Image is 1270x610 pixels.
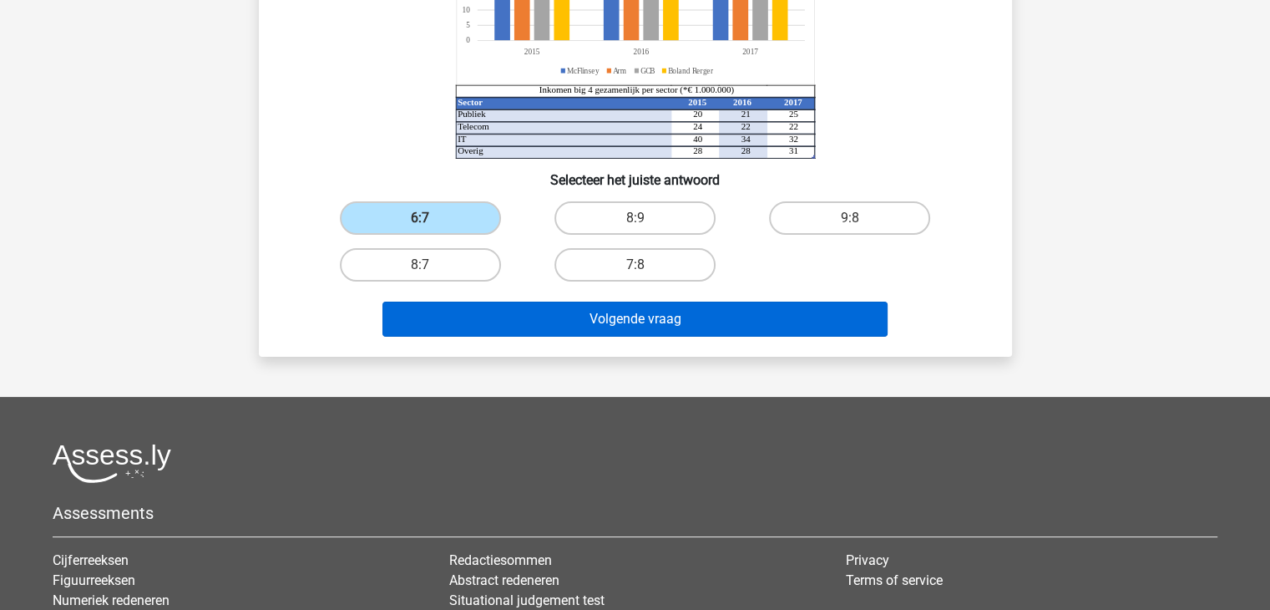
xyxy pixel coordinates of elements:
tspan: 22 [788,121,797,131]
tspan: Publiek [458,109,486,119]
tspan: 22 [741,121,750,131]
tspan: Arm [613,65,626,75]
tspan: 34 [741,134,750,144]
tspan: Inkomen big 4 gezamenlijk per sector (*€ 1.000.000) [539,84,734,95]
a: Situational judgement test [449,592,605,608]
tspan: 0 [466,35,470,45]
label: 8:7 [340,248,501,282]
tspan: GCB [640,65,655,75]
tspan: 2015 [688,97,706,107]
tspan: McFlinsey [567,65,600,75]
tspan: Overig [458,145,483,155]
a: Terms of service [846,572,943,588]
tspan: 10 [462,5,470,15]
tspan: 5 [466,20,470,30]
label: 8:9 [554,201,716,235]
label: 7:8 [554,248,716,282]
a: Redactiesommen [449,552,552,568]
tspan: 2016 [732,97,751,107]
label: 9:8 [769,201,930,235]
tspan: 24 [693,121,702,131]
tspan: IT [458,134,467,144]
label: 6:7 [340,201,501,235]
a: Abstract redeneren [449,572,559,588]
img: Assessly logo [53,444,171,483]
a: Figuurreeksen [53,572,135,588]
tspan: 21 [741,109,750,119]
tspan: 28 [693,145,702,155]
tspan: Boland Rerger [668,65,714,75]
tspan: 2017 [783,97,802,107]
tspan: 31 [788,145,797,155]
tspan: 25 [788,109,797,119]
tspan: 201520162017 [524,47,757,57]
tspan: Sector [458,97,483,107]
tspan: 40 [693,134,702,144]
tspan: 28 [741,145,750,155]
a: Numeriek redeneren [53,592,170,608]
tspan: 20 [693,109,702,119]
a: Cijferreeksen [53,552,129,568]
h5: Assessments [53,503,1217,523]
h6: Selecteer het juiste antwoord [286,159,985,188]
a: Privacy [846,552,889,568]
button: Volgende vraag [382,302,888,337]
tspan: 32 [788,134,797,144]
tspan: Telecom [458,121,489,131]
